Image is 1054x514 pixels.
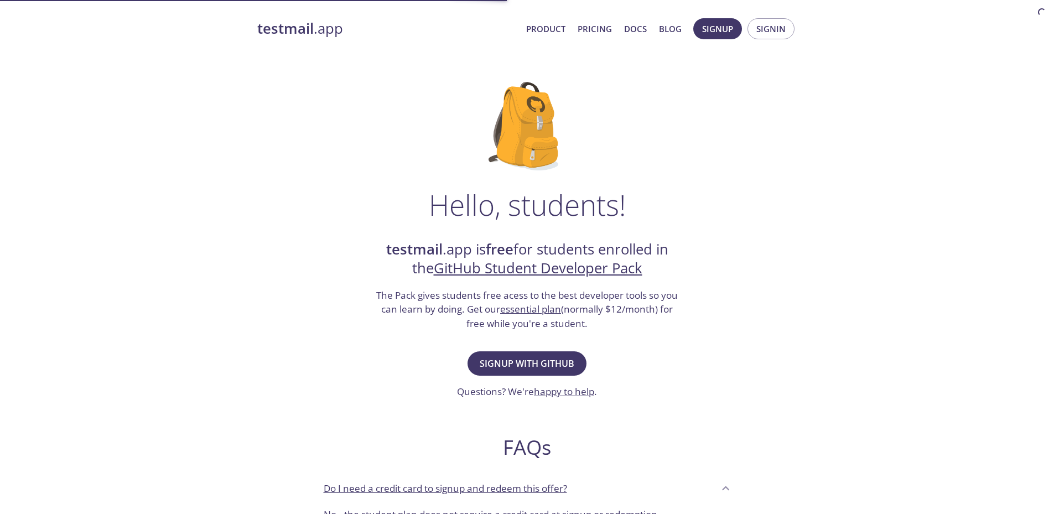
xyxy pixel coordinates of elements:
strong: free [486,240,513,259]
button: Signin [747,18,795,39]
h2: FAQs [315,435,740,460]
strong: testmail [386,240,443,259]
h1: Hello, students! [429,188,626,221]
strong: testmail [257,19,314,38]
a: Product [526,22,565,36]
button: Signup with GitHub [468,351,586,376]
p: Do I need a credit card to signup and redeem this offer? [324,481,567,496]
span: Signup [702,22,733,36]
a: happy to help [534,385,594,398]
div: Do I need a credit card to signup and redeem this offer? [315,473,740,503]
a: GitHub Student Developer Pack [434,258,642,278]
button: Signup [693,18,742,39]
a: Pricing [578,22,612,36]
h3: The Pack gives students free acess to the best developer tools so you can learn by doing. Get our... [375,288,679,331]
h2: .app is for students enrolled in the [375,240,679,278]
a: Blog [659,22,682,36]
a: essential plan [500,303,561,315]
h3: Questions? We're . [457,385,597,399]
a: Docs [624,22,647,36]
img: github-student-backpack.png [489,82,565,170]
span: Signin [756,22,786,36]
a: testmail.app [257,19,517,38]
span: Signup with GitHub [480,356,574,371]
